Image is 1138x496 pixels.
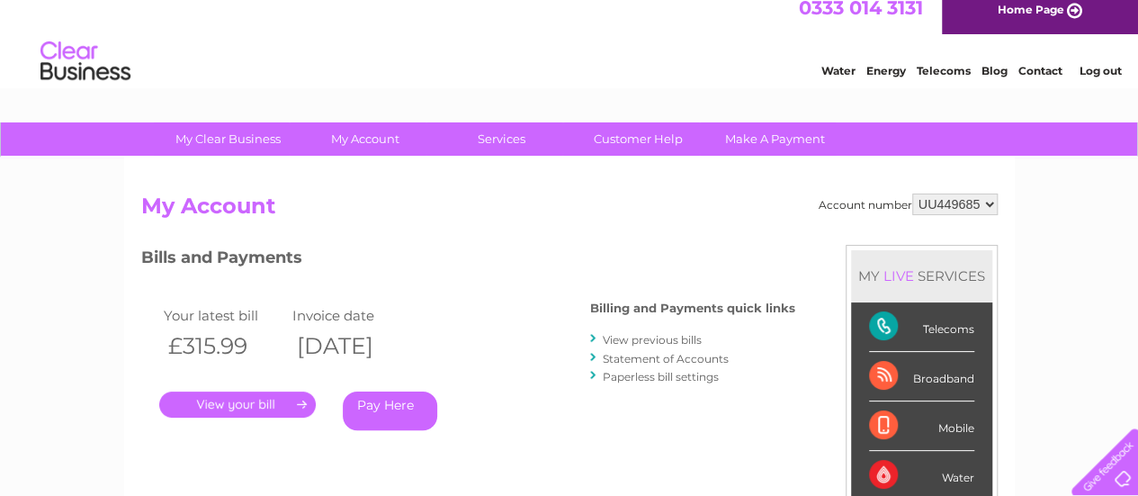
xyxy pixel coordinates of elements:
[866,77,906,90] a: Energy
[1079,77,1121,90] a: Log out
[288,328,417,365] th: [DATE]
[564,122,712,156] a: Customer Help
[145,10,995,87] div: Clear Business is a trading name of Verastar Limited (registered in [GEOGRAPHIC_DATA] No. 3667643...
[603,370,719,383] a: Paperless bill settings
[159,392,316,418] a: .
[159,303,289,328] td: Your latest bill
[427,122,576,156] a: Services
[917,77,971,90] a: Telecoms
[603,352,729,365] a: Statement of Accounts
[821,77,856,90] a: Water
[1018,77,1062,90] a: Contact
[154,122,302,156] a: My Clear Business
[799,9,923,32] a: 0333 014 3131
[603,333,702,347] a: View previous bills
[869,401,974,451] div: Mobile
[819,194,998,215] div: Account number
[141,245,795,276] h3: Bills and Payments
[288,303,417,328] td: Invoice date
[291,122,439,156] a: My Account
[851,250,992,302] div: MY SERVICES
[869,302,974,352] div: Telecoms
[701,122,849,156] a: Make A Payment
[869,352,974,401] div: Broadband
[343,392,437,430] a: Pay Here
[981,77,1008,90] a: Blog
[141,194,998,228] h2: My Account
[590,302,795,315] h4: Billing and Payments quick links
[880,267,918,284] div: LIVE
[40,47,131,102] img: logo.png
[159,328,289,365] th: £315.99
